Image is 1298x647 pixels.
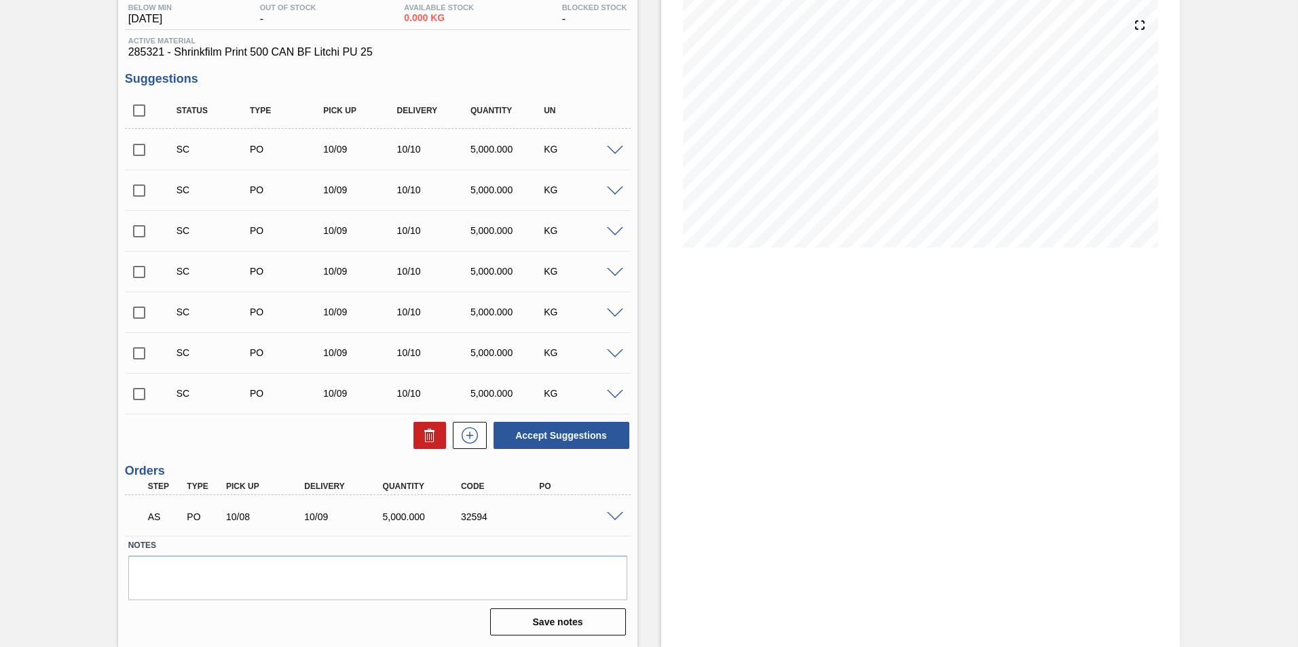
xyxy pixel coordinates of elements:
div: KG [540,347,623,358]
div: PO [536,482,623,491]
span: Active Material [128,37,627,45]
div: Type [183,482,224,491]
span: Out Of Stock [260,3,316,12]
div: Suggestion Created [173,266,255,277]
div: Purchase order [246,307,329,317]
div: 10/09/2025 [320,225,402,236]
div: KG [540,388,623,399]
div: Delete Suggestions [407,422,446,449]
div: 5,000.000 [467,307,549,317]
div: KG [540,144,623,155]
div: 10/09/2025 [301,511,388,522]
div: Delivery [394,106,476,115]
div: 5,000.000 [467,144,549,155]
div: 10/10/2025 [394,225,476,236]
div: 5,000.000 [467,225,549,236]
span: 0.000 KG [404,13,474,23]
div: 10/08/2025 [223,511,310,522]
div: Suggestion Created [173,307,255,317]
p: AS [148,511,182,522]
div: Accept Suggestions [487,420,631,450]
div: Pick up [320,106,402,115]
span: Blocked Stock [562,3,627,12]
label: Notes [128,536,627,555]
div: 5,000.000 [467,184,549,195]
div: Suggestion Created [173,347,255,358]
div: Purchase order [246,266,329,277]
div: 10/10/2025 [394,184,476,195]
button: Save notes [490,608,626,635]
div: 10/10/2025 [394,144,476,155]
div: 10/09/2025 [320,184,402,195]
div: Suggestion Created [173,225,255,236]
div: 5,000.000 [467,266,549,277]
div: 10/09/2025 [320,307,402,317]
div: 10/10/2025 [394,307,476,317]
div: 10/09/2025 [320,388,402,399]
div: KG [540,307,623,317]
div: KG [540,225,623,236]
div: Purchase order [246,225,329,236]
div: Suggestion Created [173,144,255,155]
div: Waiting for PO SAP [145,502,185,532]
div: Quantity [467,106,549,115]
div: 5,000.000 [467,347,549,358]
div: Suggestion Created [173,388,255,399]
div: 32594 [458,511,545,522]
div: UN [540,106,623,115]
div: 5,000.000 [467,388,549,399]
div: 10/10/2025 [394,347,476,358]
div: 10/09/2025 [320,266,402,277]
div: Suggestion Created [173,184,255,195]
div: Status [173,106,255,115]
div: - [559,3,631,25]
div: Purchase order [246,144,329,155]
div: Purchase order [246,388,329,399]
div: Purchase order [183,511,224,522]
div: New suggestion [446,422,487,449]
span: Below Min [128,3,172,12]
h3: Suggestions [125,72,631,86]
div: Purchase order [246,347,329,358]
div: Pick up [223,482,310,491]
div: Quantity [379,482,467,491]
div: Type [246,106,329,115]
div: KG [540,184,623,195]
div: 10/09/2025 [320,347,402,358]
button: Accept Suggestions [494,422,629,449]
span: 285321 - Shrinkfilm Print 500 CAN BF Litchi PU 25 [128,46,627,58]
div: Purchase order [246,184,329,195]
div: 10/10/2025 [394,266,476,277]
h3: Orders [125,464,631,478]
div: Code [458,482,545,491]
div: 10/09/2025 [320,144,402,155]
div: 5,000.000 [379,511,467,522]
div: KG [540,266,623,277]
div: - [257,3,320,25]
div: Delivery [301,482,388,491]
span: [DATE] [128,13,172,25]
div: Step [145,482,185,491]
span: Available Stock [404,3,474,12]
div: 10/10/2025 [394,388,476,399]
